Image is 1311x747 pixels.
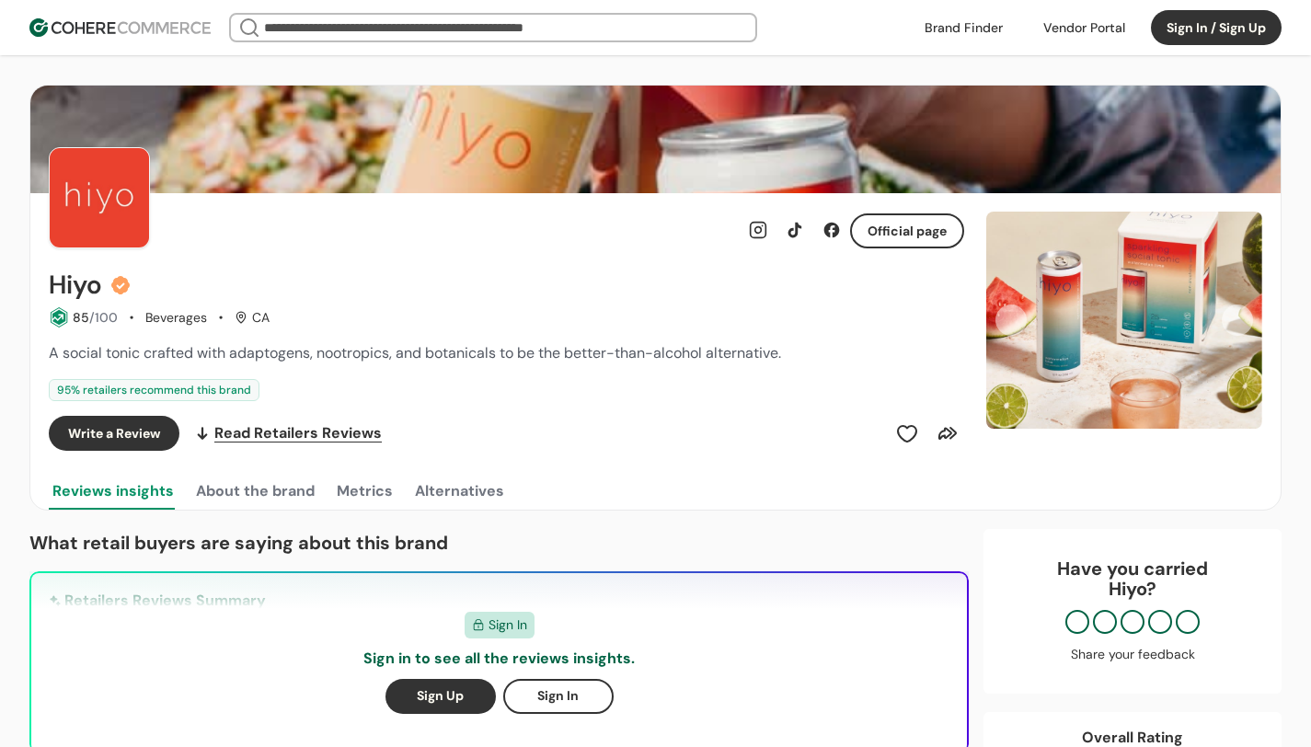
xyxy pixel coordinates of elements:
[73,309,89,326] span: 85
[49,416,179,451] button: Write a Review
[995,305,1027,336] button: Previous Slide
[1002,579,1263,599] p: Hiyo ?
[1002,645,1263,664] div: Share your feedback
[49,473,178,510] button: Reviews insights
[986,212,1262,429] img: Slide 0
[194,416,382,451] a: Read Retailers Reviews
[192,473,318,510] button: About the brand
[986,212,1262,429] div: Slide 1
[49,270,102,300] h2: Hiyo
[49,147,150,248] img: Brand Photo
[489,615,527,635] span: Sign In
[49,379,259,401] div: 95 % retailers recommend this brand
[29,18,211,37] img: Cohere Logo
[850,213,964,248] button: Official page
[1151,10,1282,45] button: Sign In / Sign Up
[89,309,118,326] span: /100
[411,473,508,510] button: Alternatives
[145,308,207,328] div: Beverages
[1002,558,1263,599] div: Have you carried
[214,422,382,444] span: Read Retailers Reviews
[235,308,270,328] div: CA
[1222,305,1253,336] button: Next Slide
[49,343,781,362] span: A social tonic crafted with adaptogens, nootropics, and botanicals to be the better-than-alcohol ...
[30,86,1281,193] img: Brand cover image
[29,529,969,557] p: What retail buyers are saying about this brand
[503,679,614,714] button: Sign In
[363,648,635,670] p: Sign in to see all the reviews insights.
[986,212,1262,429] div: Carousel
[333,473,397,510] button: Metrics
[385,679,496,714] button: Sign Up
